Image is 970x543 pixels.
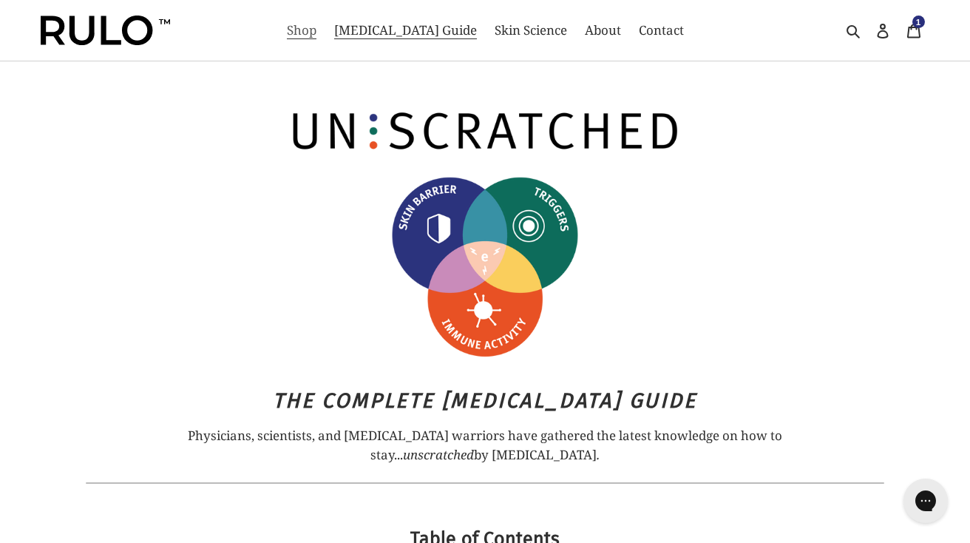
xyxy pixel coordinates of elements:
span: Shop [287,21,316,39]
span: About [585,21,621,39]
a: Contact [631,18,691,42]
a: About [577,18,628,42]
iframe: Gorgias live chat messenger [896,473,955,528]
span: 1 [916,18,921,27]
span: Skin Science [495,21,567,39]
em: . [597,446,600,463]
a: [MEDICAL_DATA] Guide [327,18,484,42]
img: Unscratched logo [284,102,687,161]
em: unscratched [403,446,474,463]
img: Eczema is a result of skin barrier strength, trigger intensity, and immune system activity [390,175,581,360]
img: Rulo™ Skin [41,16,170,45]
p: Physicians, scientists, and [MEDICAL_DATA] warriors have gathered the latest knowledge on how to ... [175,426,795,464]
span: [MEDICAL_DATA] Guide [334,21,477,39]
h2: The Complete [MEDICAL_DATA] Guide [175,388,795,414]
a: Skin Science [487,18,574,42]
a: Shop [279,18,324,42]
a: 1 [898,13,929,47]
span: Contact [639,21,684,39]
